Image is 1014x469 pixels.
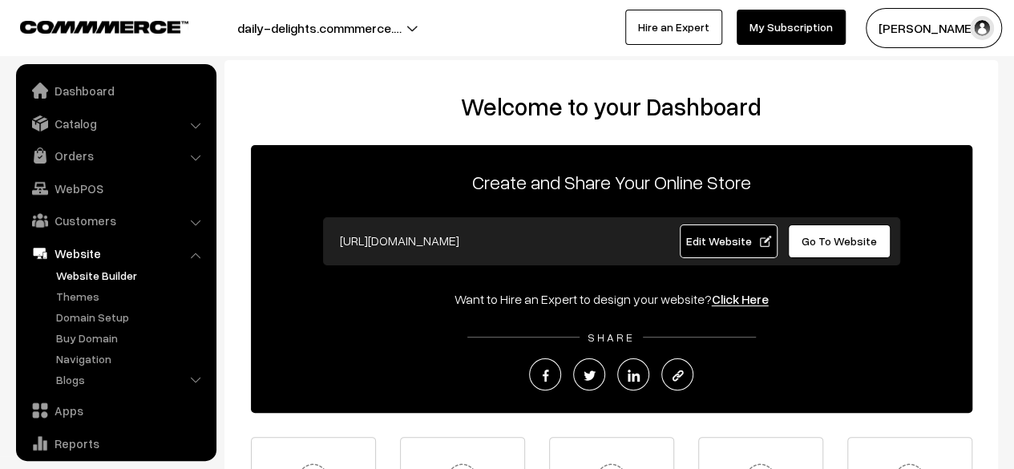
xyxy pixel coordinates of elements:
a: Hire an Expert [625,10,722,45]
button: daily-delights.commmerce.… [181,8,458,48]
a: My Subscription [737,10,846,45]
img: COMMMERCE [20,21,188,33]
p: Create and Share Your Online Store [251,168,972,196]
a: Website [20,239,211,268]
a: Website Builder [52,267,211,284]
a: COMMMERCE [20,16,160,35]
span: Go To Website [802,234,877,248]
img: user [970,16,994,40]
a: Blogs [52,371,211,388]
h2: Welcome to your Dashboard [240,92,982,121]
a: Edit Website [680,224,778,258]
a: Navigation [52,350,211,367]
a: WebPOS [20,174,211,203]
a: Buy Domain [52,330,211,346]
span: SHARE [580,330,643,344]
a: Reports [20,429,211,458]
span: Edit Website [685,234,771,248]
a: Click Here [712,291,769,307]
div: Want to Hire an Expert to design your website? [251,289,972,309]
a: Dashboard [20,76,211,105]
a: Customers [20,206,211,235]
a: Go To Website [788,224,891,258]
a: Catalog [20,109,211,138]
a: Themes [52,288,211,305]
a: Domain Setup [52,309,211,325]
a: Orders [20,141,211,170]
a: Apps [20,396,211,425]
button: [PERSON_NAME]… [866,8,1002,48]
